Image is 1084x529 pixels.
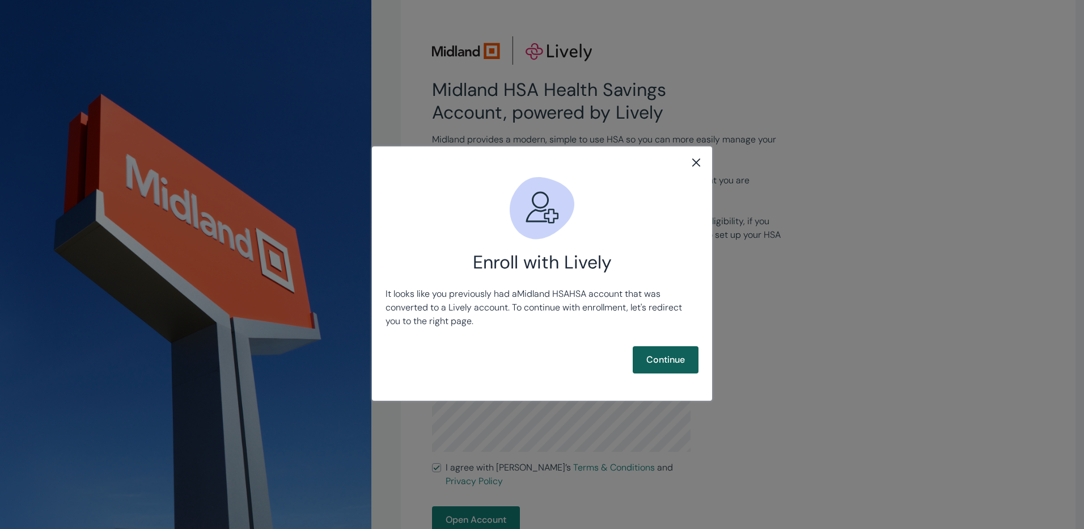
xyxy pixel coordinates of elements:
p: It looks like you previously had a Midland HSA HSA account that was converted to a Lively account... [386,287,698,328]
button: Continue [633,346,698,373]
h2: Enroll with Lively [386,251,698,274]
svg: close [689,156,703,169]
button: close button [689,156,703,169]
svg: Add user icon [508,174,576,242]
